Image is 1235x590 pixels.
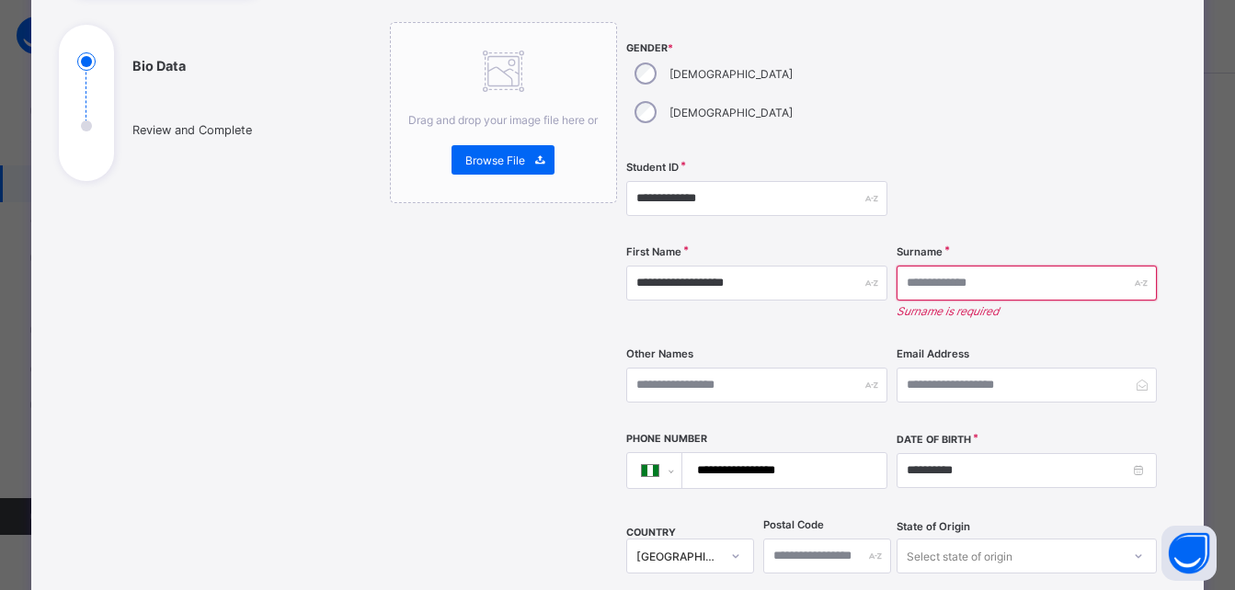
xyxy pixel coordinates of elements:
[390,22,618,203] div: Drag and drop your image file here orBrowse File
[897,520,970,533] span: State of Origin
[897,434,971,446] label: Date of Birth
[1161,526,1217,581] button: Open asap
[897,304,1157,318] em: Surname is required
[897,245,943,258] label: Surname
[669,106,793,119] label: [DEMOGRAPHIC_DATA]
[763,518,824,531] label: Postal Code
[636,550,720,563] div: [GEOGRAPHIC_DATA]
[626,161,679,174] label: Student ID
[408,113,598,127] span: Drag and drop your image file here or
[897,347,969,360] label: Email Address
[626,245,681,258] label: First Name
[626,433,707,445] label: Phone Number
[907,539,1012,573] div: Select state of origin
[669,67,793,81] label: [DEMOGRAPHIC_DATA]
[626,42,886,54] span: Gender
[626,527,676,539] span: COUNTRY
[626,347,693,360] label: Other Names
[465,153,525,167] span: Browse File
